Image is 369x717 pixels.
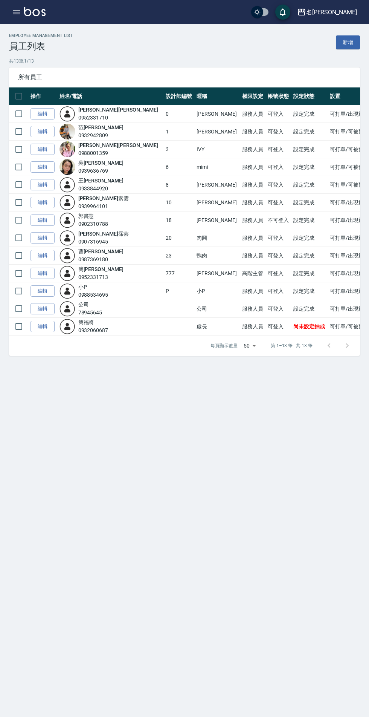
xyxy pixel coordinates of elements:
a: [PERSON_NAME]霈芸 [78,231,129,237]
img: user-login-man-human-body-mobile-person-512.png [59,106,75,122]
a: 編輯 [30,161,55,173]
td: 可登入 [266,318,291,336]
p: 第 1–13 筆 共 13 筆 [271,342,313,349]
td: 設定完成 [291,123,328,141]
h3: 員工列表 [9,41,73,52]
img: avatar.jpeg [59,141,75,157]
td: 可登入 [266,194,291,211]
td: 服務人員 [240,300,266,318]
a: 郭書慧 [78,213,94,219]
th: 姓名/電話 [58,87,164,105]
button: save [275,5,290,20]
img: Logo [24,7,46,16]
td: 服務人員 [240,282,266,300]
img: user-login-man-human-body-mobile-person-512.png [59,283,75,299]
td: 設定完成 [291,158,328,176]
td: 可登入 [266,265,291,282]
td: 設定完成 [291,265,328,282]
img: user-login-man-human-body-mobile-person-512.png [59,177,75,193]
td: 10 [164,194,195,211]
div: 0939636769 [78,167,124,175]
a: [PERSON_NAME][PERSON_NAME] [78,107,159,113]
a: 簡福將 [78,319,94,325]
a: 編輯 [30,232,55,244]
td: 服務人員 [240,247,266,265]
td: 設定完成 [291,176,328,194]
td: [PERSON_NAME] [195,194,240,211]
th: 設計師編號 [164,87,195,105]
a: 編輯 [30,303,55,315]
td: [PERSON_NAME] [195,176,240,194]
div: 0902310788 [78,220,108,228]
td: 777 [164,265,195,282]
td: 公司 [195,300,240,318]
td: 設定完成 [291,300,328,318]
td: 可登入 [266,105,291,123]
td: 8 [164,176,195,194]
img: user-login-man-human-body-mobile-person-512.png [59,301,75,317]
td: P [164,282,195,300]
div: 名[PERSON_NAME] [306,8,357,17]
div: 50 [241,336,259,356]
td: 設定完成 [291,141,328,158]
td: 服務人員 [240,229,266,247]
div: 0932942809 [78,132,124,139]
span: 尚未設定抽成 [293,323,325,329]
a: 王[PERSON_NAME] [78,178,124,184]
th: 設定狀態 [291,87,328,105]
td: 服務人員 [240,123,266,141]
td: IVY [195,141,240,158]
th: 操作 [29,87,58,105]
a: 曹[PERSON_NAME] [78,248,124,254]
td: 6 [164,158,195,176]
button: 名[PERSON_NAME] [294,5,360,20]
td: 設定完成 [291,229,328,247]
td: 高階主管 [240,265,266,282]
td: 處長 [195,318,240,336]
a: 公司 [78,302,89,308]
td: 服務人員 [240,211,266,229]
td: 0 [164,105,195,123]
td: 設定完成 [291,247,328,265]
div: 0952331713 [78,273,124,281]
a: 編輯 [30,108,55,120]
td: [PERSON_NAME] [195,105,240,123]
a: 簡[PERSON_NAME] [78,266,124,272]
td: 設定完成 [291,211,328,229]
td: 服務人員 [240,105,266,123]
td: 3 [164,141,195,158]
td: 設定完成 [291,282,328,300]
td: mimi [195,158,240,176]
h2: Employee Management List [9,33,73,38]
a: 編輯 [30,214,55,226]
th: 權限設定 [240,87,266,105]
td: 可登入 [266,123,291,141]
img: user-login-man-human-body-mobile-person-512.png [59,230,75,246]
a: [PERSON_NAME][PERSON_NAME] [78,142,159,148]
td: 設定完成 [291,194,328,211]
td: 鴨肉 [195,247,240,265]
img: user-login-man-human-body-mobile-person-512.png [59,212,75,228]
a: 編輯 [30,268,55,279]
td: 肉圓 [195,229,240,247]
a: 編輯 [30,126,55,138]
td: 服務人員 [240,318,266,336]
td: 18 [164,211,195,229]
td: 服務人員 [240,176,266,194]
img: avatar.jpeg [59,124,75,139]
a: 新增 [336,35,360,49]
th: 暱稱 [195,87,240,105]
img: user-login-man-human-body-mobile-person-512.png [59,195,75,210]
a: 小P [78,284,87,290]
td: 服務人員 [240,158,266,176]
td: 23 [164,247,195,265]
div: 0933844920 [78,185,124,193]
div: 0988001359 [78,149,159,157]
td: 設定完成 [291,105,328,123]
td: 1 [164,123,195,141]
td: 可登入 [266,282,291,300]
img: user-login-man-human-body-mobile-person-512.png [59,248,75,264]
a: 編輯 [30,179,55,191]
td: 20 [164,229,195,247]
img: avatar.jpeg [59,159,75,175]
